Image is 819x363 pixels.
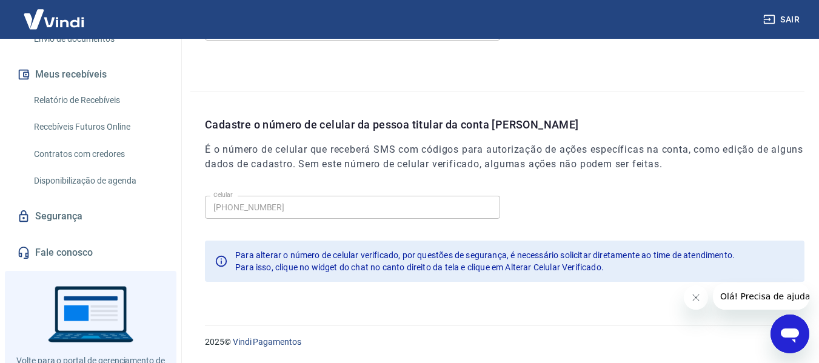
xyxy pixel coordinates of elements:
span: Para isso, clique no widget do chat no canto direito da tela e clique em Alterar Celular Verificado. [235,262,604,272]
a: Segurança [15,203,167,230]
h6: É o número de celular que receberá SMS com códigos para autorização de ações específicas na conta... [205,142,804,172]
p: Cadastre o número de celular da pessoa titular da conta [PERSON_NAME] [205,116,804,133]
a: Contratos com credores [29,142,167,167]
span: Para alterar o número de celular verificado, por questões de segurança, é necessário solicitar di... [235,250,735,260]
label: Celular [213,190,233,199]
a: Recebíveis Futuros Online [29,115,167,139]
button: Meus recebíveis [15,61,167,88]
img: Vindi [15,1,93,38]
iframe: Botão para abrir a janela de mensagens [771,315,809,353]
a: Fale conosco [15,239,167,266]
a: Vindi Pagamentos [233,337,301,347]
span: Olá! Precisa de ajuda? [7,8,102,18]
a: Relatório de Recebíveis [29,88,167,113]
button: Sair [761,8,804,31]
iframe: Mensagem da empresa [713,283,809,310]
a: Disponibilização de agenda [29,168,167,193]
a: Envio de documentos [29,27,167,52]
p: 2025 © [205,336,790,348]
iframe: Fechar mensagem [684,285,708,310]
